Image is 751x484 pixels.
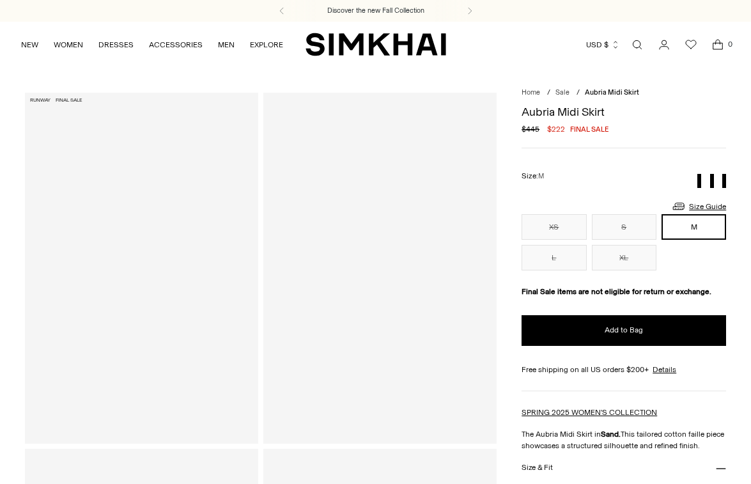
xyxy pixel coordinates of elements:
button: USD $ [586,31,620,59]
h1: Aubria Midi Skirt [522,106,726,118]
button: S [592,214,656,240]
a: Details [653,364,676,375]
a: ACCESSORIES [149,31,203,59]
h3: Size & Fit [522,464,552,472]
label: Size: [522,170,544,182]
a: Size Guide [671,198,726,214]
nav: breadcrumbs [522,88,726,98]
a: MEN [218,31,235,59]
a: SPRING 2025 WOMEN'S COLLECTION [522,408,657,417]
a: Open cart modal [705,32,731,58]
a: NEW [21,31,38,59]
a: Discover the new Fall Collection [327,6,424,16]
div: / [547,88,550,98]
a: Aubria Midi Skirt [263,93,497,443]
span: M [538,172,544,180]
a: Aubria Midi Skirt [25,93,258,443]
a: Sale [555,88,569,97]
span: Add to Bag [605,325,643,336]
button: Add to Bag [522,315,726,346]
strong: Sand. [601,430,621,439]
span: Aubria Midi Skirt [585,88,639,97]
button: XL [592,245,656,270]
a: Home [522,88,540,97]
a: EXPLORE [250,31,283,59]
strong: Final Sale items are not eligible for return or exchange. [522,287,711,296]
span: 0 [724,38,736,50]
button: L [522,245,586,270]
a: WOMEN [54,31,83,59]
button: Size & Fit [522,451,726,484]
div: Free shipping on all US orders $200+ [522,364,726,375]
p: The Aubria Midi Skirt in This tailored cotton faille piece showcases a structured silhouette and ... [522,428,726,451]
span: $222 [547,123,565,135]
a: Open search modal [624,32,650,58]
button: M [662,214,726,240]
button: XS [522,214,586,240]
s: $445 [522,123,539,135]
div: / [577,88,580,98]
a: DRESSES [98,31,134,59]
a: Wishlist [678,32,704,58]
a: Go to the account page [651,32,677,58]
a: SIMKHAI [306,32,446,57]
